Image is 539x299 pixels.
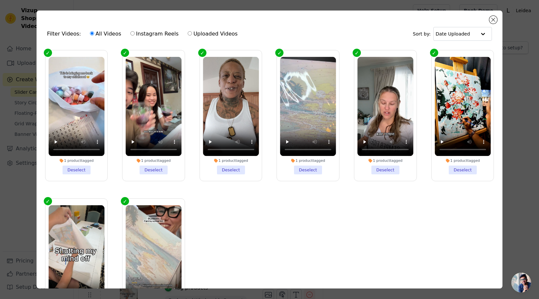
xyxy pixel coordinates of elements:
[48,159,104,163] div: 1 product tagged
[511,273,531,292] div: 开放式聊天
[489,16,497,24] button: Close modal
[90,30,121,38] label: All Videos
[126,159,182,163] div: 1 product tagged
[187,30,238,38] label: Uploaded Videos
[358,159,414,163] div: 1 product tagged
[130,30,179,38] label: Instagram Reels
[47,26,241,41] div: Filter Videos:
[435,159,491,163] div: 1 product tagged
[203,159,259,163] div: 1 product tagged
[280,159,336,163] div: 1 product tagged
[413,27,492,41] div: Sort by:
